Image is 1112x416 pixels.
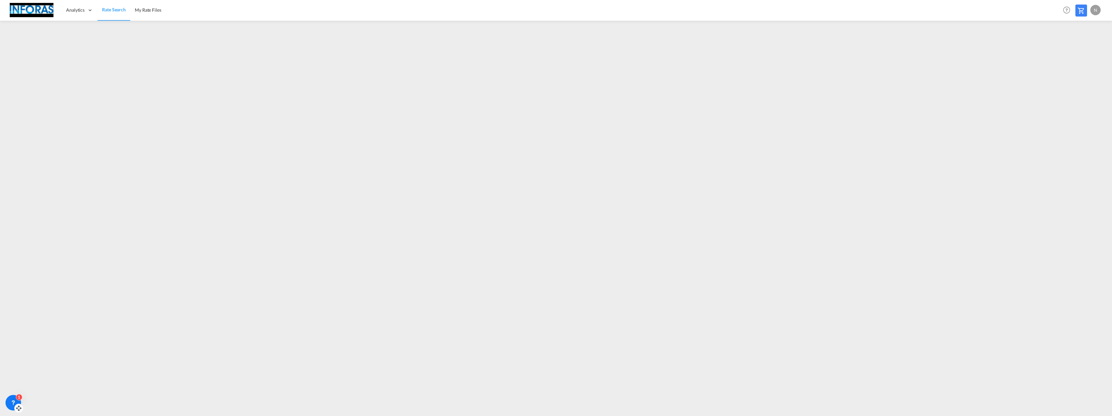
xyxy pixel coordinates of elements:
[1090,5,1101,15] div: N
[10,3,53,17] img: eff75c7098ee11eeb65dd1c63e392380.jpg
[1061,5,1075,16] div: Help
[135,7,161,13] span: My Rate Files
[1061,5,1072,16] span: Help
[66,7,85,13] span: Analytics
[102,7,126,12] span: Rate Search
